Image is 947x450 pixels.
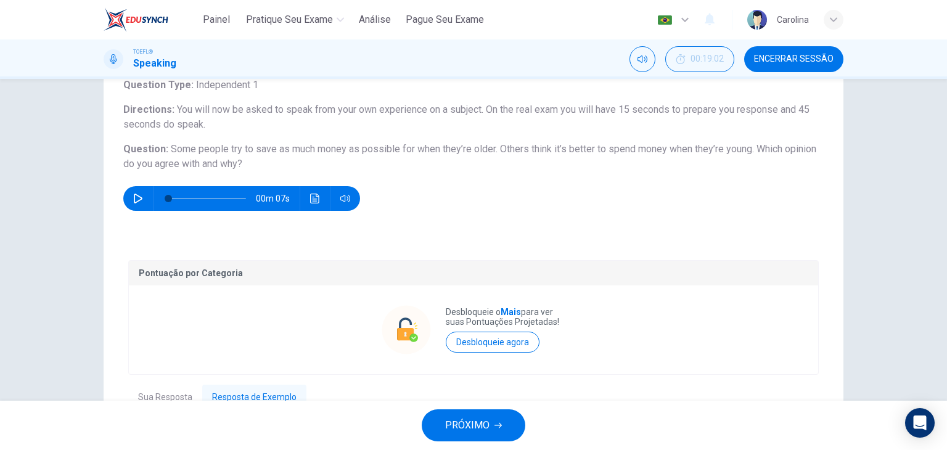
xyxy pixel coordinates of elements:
[354,9,396,31] button: Análise
[104,7,197,32] a: EduSynch logo
[241,9,349,31] button: Pratique seu exame
[401,9,489,31] button: Pague Seu Exame
[171,143,754,155] span: Some people try to save as much money as possible for when they’re older. Others think it’s bette...
[446,307,565,327] p: Desbloqueie o para ver suas Pontuações Projetadas!
[305,186,325,211] button: Clique para ver a transcrição do áudio
[657,15,673,25] img: pt
[203,12,230,27] span: Painel
[139,268,808,278] p: Pontuação por Categoria
[446,332,539,353] button: Desbloqueie agora
[422,409,525,441] button: PRÓXIMO
[123,78,824,92] h6: Question Type :
[629,46,655,72] div: Silenciar
[133,56,176,71] h1: Speaking
[691,54,724,64] span: 00:19:02
[246,12,333,27] span: Pratique seu exame
[197,9,236,31] button: Painel
[256,186,300,211] span: 00m 07s
[202,385,306,411] button: Resposta de Exemplo
[104,7,168,32] img: EduSynch logo
[665,46,734,72] button: 00:19:02
[777,12,809,27] div: Carolina
[123,104,810,130] span: You will now be asked to speak from your own experience on a subject. On the real exam you will h...
[744,46,843,72] button: Encerrar Sessão
[747,10,767,30] img: Profile picture
[128,385,202,411] button: Sua Resposta
[359,12,391,27] span: Análise
[133,47,153,56] span: TOEFL®
[406,12,484,27] span: Pague Seu Exame
[123,142,824,171] h6: Question :
[754,54,834,64] span: Encerrar Sessão
[194,79,258,91] span: Independent 1
[501,307,521,317] strong: Mais
[128,385,819,411] div: basic tabs example
[905,408,935,438] div: Open Intercom Messenger
[665,46,734,72] div: Esconder
[445,417,490,434] span: PRÓXIMO
[123,102,824,132] h6: Directions :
